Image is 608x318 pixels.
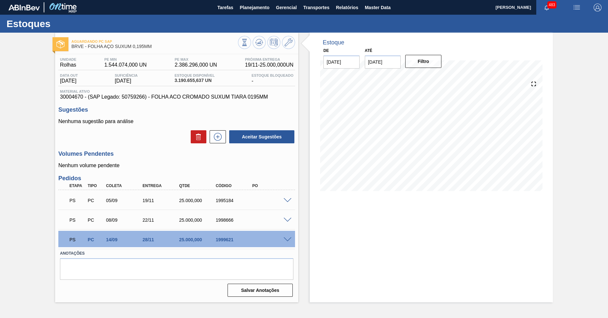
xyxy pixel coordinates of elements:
[217,4,233,11] span: Tarefas
[245,57,293,61] span: Próxima Entrega
[104,183,145,188] div: Coleta
[365,48,372,53] label: Até
[71,40,238,43] span: Aguardando PC SAP
[104,57,147,61] span: PE MIN
[573,4,581,11] img: userActions
[86,217,105,223] div: Pedido de Compra
[60,78,78,84] span: [DATE]
[58,151,295,157] h3: Volumes Pendentes
[86,183,105,188] div: Tipo
[594,4,601,11] img: Logout
[58,106,295,113] h3: Sugestões
[253,36,266,49] button: Atualizar Gráfico
[226,130,295,144] div: Aceitar Sugestões
[214,237,255,242] div: 1999621
[175,57,217,61] span: PE MAX
[187,130,206,143] div: Excluir Sugestões
[68,183,87,188] div: Etapa
[115,78,138,84] span: [DATE]
[214,183,255,188] div: Código
[547,1,556,8] span: 483
[323,56,360,69] input: dd/mm/yyyy
[177,217,218,223] div: 25.000,000
[245,62,293,68] span: 19/11 - 25.000,000 UN
[86,237,105,242] div: Pedido de Compra
[252,73,293,77] span: Estoque Bloqueado
[214,198,255,203] div: 1995184
[323,39,344,46] div: Estoque
[60,62,76,68] span: Rolhas
[177,198,218,203] div: 25.000,000
[58,163,295,168] p: Nenhum volume pendente
[8,5,40,10] img: TNhmsLtSVTkK8tSr43FrP2fwEKptu5GPRR3wAAAABJRU5ErkJggg==
[536,3,557,12] button: Notificações
[60,57,76,61] span: Unidade
[58,119,295,124] p: Nenhuma sugestão para análise
[71,44,238,49] span: BRVE - FOLHA AÇO SUXUM 0,195MM
[323,48,329,53] label: De
[267,36,280,49] button: Programar Estoque
[174,73,215,77] span: Estoque Disponível
[104,237,145,242] div: 14/09/2025
[104,62,147,68] span: 1.544.074,000 UN
[282,36,295,49] button: Ir ao Master Data / Geral
[104,198,145,203] div: 05/09/2025
[86,198,105,203] div: Pedido de Compra
[250,73,295,84] div: -
[174,78,215,83] span: 3.190.655,637 UN
[115,73,138,77] span: Suficiência
[405,55,441,68] button: Filtro
[303,4,329,11] span: Transportes
[175,62,217,68] span: 2.386.296,000 UN
[240,4,269,11] span: Planejamento
[336,4,358,11] span: Relatórios
[68,213,87,227] div: Aguardando PC SAP
[7,20,122,27] h1: Estoques
[365,56,401,69] input: dd/mm/yyyy
[206,130,226,143] div: Nova sugestão
[56,40,65,48] img: Ícone
[58,175,295,182] h3: Pedidos
[69,237,85,242] p: PS
[60,94,293,100] span: 30004670 - (SAP Legado: 50759266) - FOLHA ACO CROMADO SUXUM TIARA 0195MM
[141,237,182,242] div: 28/11/2025
[276,4,297,11] span: Gerencial
[228,284,293,297] button: Salvar Anotações
[251,183,291,188] div: PO
[104,217,145,223] div: 08/09/2025
[141,183,182,188] div: Entrega
[214,217,255,223] div: 1998666
[69,198,85,203] p: PS
[365,4,391,11] span: Master Data
[60,249,293,258] label: Anotações
[69,217,85,223] p: PS
[68,193,87,208] div: Aguardando PC SAP
[141,198,182,203] div: 19/11/2025
[60,89,293,93] span: Material ativo
[238,36,251,49] button: Visão Geral dos Estoques
[60,73,78,77] span: Data out
[177,237,218,242] div: 25.000,000
[177,183,218,188] div: Qtde
[229,130,294,143] button: Aceitar Sugestões
[141,217,182,223] div: 22/11/2025
[68,232,87,247] div: Aguardando PC SAP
